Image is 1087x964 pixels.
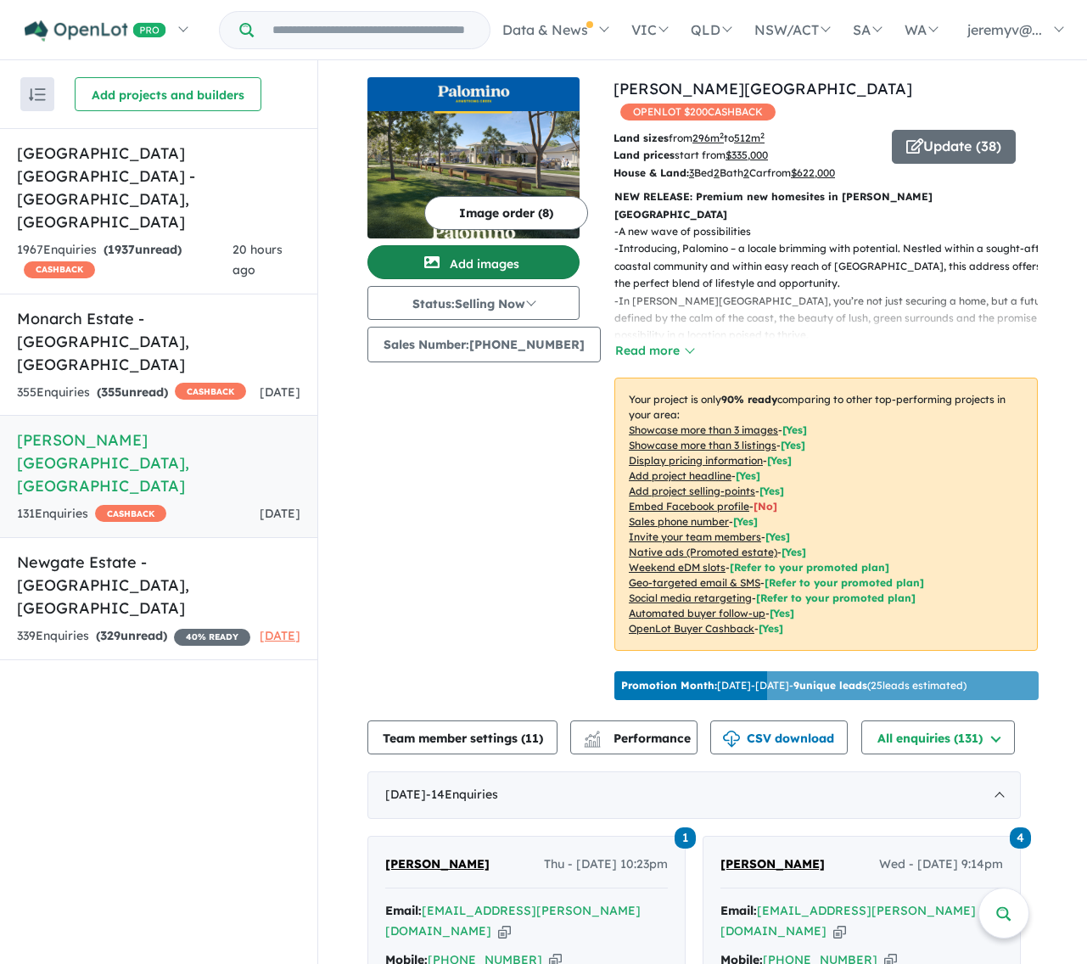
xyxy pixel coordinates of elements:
span: [ Yes ] [733,515,758,528]
strong: Email: [720,903,757,918]
img: Palomino - Armstrong Creek [367,111,580,238]
h5: [GEOGRAPHIC_DATA] [GEOGRAPHIC_DATA] - [GEOGRAPHIC_DATA] , [GEOGRAPHIC_DATA] [17,142,300,233]
span: [ Yes ] [781,439,805,451]
strong: Email: [385,903,422,918]
h5: Monarch Estate - [GEOGRAPHIC_DATA] , [GEOGRAPHIC_DATA] [17,307,300,376]
u: Add project headline [629,469,731,482]
button: Add projects and builders [75,77,261,111]
span: 329 [100,628,120,643]
span: CASHBACK [175,383,246,400]
div: 131 Enquir ies [17,504,166,524]
p: - In [PERSON_NAME][GEOGRAPHIC_DATA], you’re not just securing a home, but a future defined by the... [614,293,1051,345]
sup: 2 [760,131,765,140]
span: OPENLOT $ 200 CASHBACK [620,104,776,120]
b: Land sizes [614,132,669,144]
p: - Introducing, Palomino – a locale brimming with potential. Nestled within a sought-after coastal... [614,240,1051,292]
u: Invite your team members [629,530,761,543]
strong: ( unread) [97,384,168,400]
span: Wed - [DATE] 9:14pm [879,855,1003,875]
u: Display pricing information [629,454,763,467]
sup: 2 [720,131,724,140]
u: 296 m [692,132,724,144]
a: [EMAIL_ADDRESS][PERSON_NAME][DOMAIN_NAME] [720,903,976,939]
span: [ Yes ] [736,469,760,482]
u: OpenLot Buyer Cashback [629,622,754,635]
span: 11 [525,731,539,746]
span: [Yes] [782,546,806,558]
span: [Yes] [770,607,794,619]
img: download icon [723,731,740,748]
img: bar-chart.svg [584,737,601,748]
span: 1 [675,827,696,849]
a: Palomino - Armstrong Creek LogoPalomino - Armstrong Creek [367,77,580,238]
img: Palomino - Armstrong Creek Logo [374,84,573,104]
u: Add project selling-points [629,485,755,497]
b: 90 % ready [721,393,777,406]
a: 4 [1010,826,1031,849]
p: from [614,130,879,147]
span: 20 hours ago [233,242,283,277]
u: Showcase more than 3 listings [629,439,776,451]
u: Geo-targeted email & SMS [629,576,760,589]
a: [PERSON_NAME] [385,855,490,875]
span: [ Yes ] [767,454,792,467]
button: Image order (8) [424,196,588,230]
u: Sales phone number [629,515,729,528]
u: Social media retargeting [629,591,752,604]
a: [PERSON_NAME] [720,855,825,875]
u: 3 [689,166,694,179]
span: 4 [1010,827,1031,849]
p: start from [614,147,879,164]
a: 1 [675,826,696,849]
span: [DATE] [260,384,300,400]
button: Status:Selling Now [367,286,580,320]
span: [Refer to your promoted plan] [756,591,916,604]
u: 512 m [734,132,765,144]
span: [DATE] [260,506,300,521]
u: $ 622,000 [791,166,835,179]
b: Land prices [614,149,675,161]
button: Read more [614,341,694,361]
p: - A new wave of possibilities [614,223,1051,240]
img: line-chart.svg [585,731,600,740]
b: 9 unique leads [793,679,867,692]
u: Embed Facebook profile [629,500,749,513]
h5: [PERSON_NAME][GEOGRAPHIC_DATA] , [GEOGRAPHIC_DATA] [17,429,300,497]
button: Sales Number:[PHONE_NUMBER] [367,327,601,362]
span: [DATE] [260,628,300,643]
button: All enquiries (131) [861,720,1015,754]
span: CASHBACK [95,505,166,522]
span: - 14 Enquir ies [426,787,498,802]
button: Performance [570,720,698,754]
h5: Newgate Estate - [GEOGRAPHIC_DATA] , [GEOGRAPHIC_DATA] [17,551,300,619]
p: NEW RELEASE: Premium new homesites in [PERSON_NAME][GEOGRAPHIC_DATA] [614,188,1038,223]
span: 40 % READY [174,629,250,646]
p: Bed Bath Car from [614,165,879,182]
span: [PERSON_NAME] [720,856,825,872]
span: 1937 [108,242,135,257]
b: Promotion Month: [621,679,717,692]
u: Native ads (Promoted estate) [629,546,777,558]
img: sort.svg [29,88,46,101]
strong: ( unread) [104,242,182,257]
p: [DATE] - [DATE] - ( 25 leads estimated) [621,678,967,693]
button: Update (38) [892,130,1016,164]
span: [ Yes ] [782,423,807,436]
u: 2 [743,166,749,179]
span: Thu - [DATE] 10:23pm [544,855,668,875]
a: [EMAIL_ADDRESS][PERSON_NAME][DOMAIN_NAME] [385,903,641,939]
div: 339 Enquir ies [17,626,250,647]
strong: ( unread) [96,628,167,643]
div: 1967 Enquir ies [17,240,233,281]
u: Weekend eDM slots [629,561,726,574]
div: [DATE] [367,771,1021,819]
span: [Yes] [759,622,783,635]
span: CASHBACK [24,261,95,278]
button: Add images [367,245,580,279]
span: to [724,132,765,144]
b: House & Land: [614,166,689,179]
u: Automated buyer follow-up [629,607,765,619]
span: [ Yes ] [759,485,784,497]
button: CSV download [710,720,848,754]
span: [ No ] [754,500,777,513]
